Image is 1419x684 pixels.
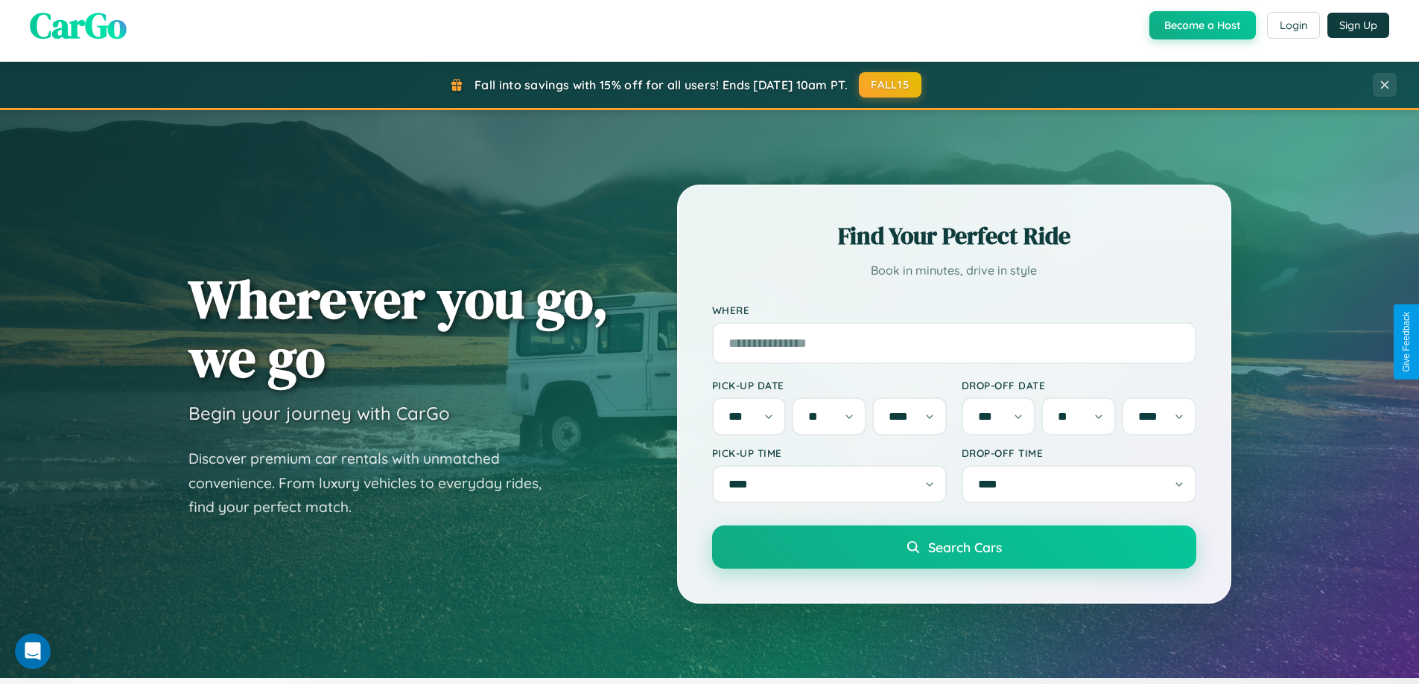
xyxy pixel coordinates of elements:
p: Book in minutes, drive in style [712,260,1196,281]
button: Login [1267,12,1320,39]
button: FALL15 [859,72,921,98]
p: Discover premium car rentals with unmatched convenience. From luxury vehicles to everyday rides, ... [188,447,561,520]
label: Where [712,304,1196,316]
span: CarGo [30,1,127,50]
button: Sign Up [1327,13,1389,38]
h2: Find Your Perfect Ride [712,220,1196,252]
span: Search Cars [928,539,1002,555]
label: Pick-up Time [712,447,947,459]
label: Drop-off Time [962,447,1196,459]
button: Become a Host [1149,11,1256,39]
h3: Begin your journey with CarGo [188,402,450,424]
button: Search Cars [712,525,1196,569]
div: Give Feedback [1401,312,1412,372]
label: Pick-up Date [712,379,947,391]
span: Fall into savings with 15% off for all users! Ends [DATE] 10am PT. [474,77,848,92]
h1: Wherever you go, we go [188,269,609,387]
iframe: Intercom live chat [15,633,51,669]
label: Drop-off Date [962,379,1196,391]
